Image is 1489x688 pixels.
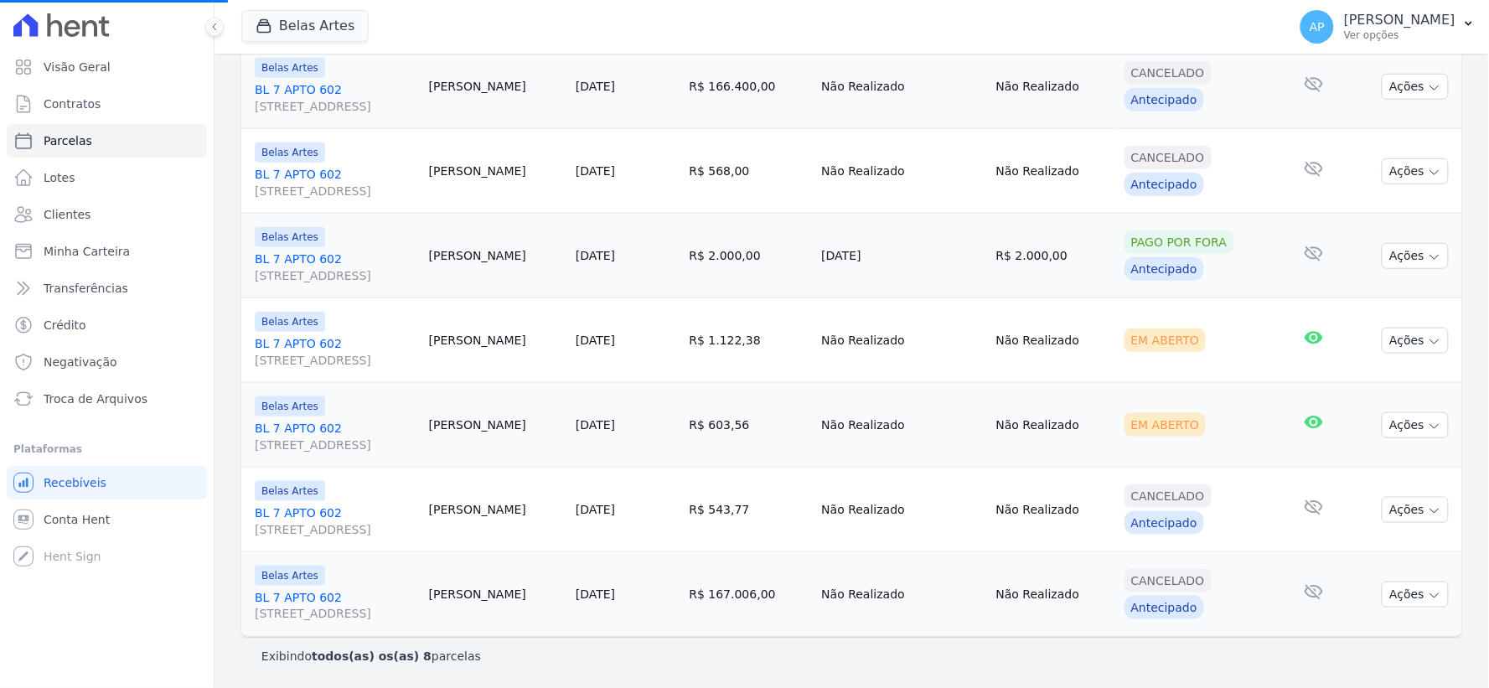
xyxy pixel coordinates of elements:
span: [STREET_ADDRESS] [255,606,416,623]
div: Antecipado [1125,173,1204,196]
td: R$ 2.000,00 [682,214,814,298]
a: BL 7 APTO 602[STREET_ADDRESS] [255,420,416,453]
td: R$ 1.122,38 [682,298,814,383]
a: Troca de Arquivos [7,382,207,416]
button: Belas Artes [241,10,369,42]
button: Ações [1382,328,1449,354]
td: R$ 167.006,00 [682,552,814,637]
td: Não Realizado [814,383,989,468]
div: Em Aberto [1125,328,1207,352]
span: Troca de Arquivos [44,391,147,407]
span: [STREET_ADDRESS] [255,352,416,369]
td: Não Realizado [990,468,1118,552]
td: Não Realizado [990,129,1118,214]
span: Negativação [44,354,117,370]
td: [PERSON_NAME] [422,214,569,298]
a: [DATE] [576,249,615,262]
a: [DATE] [576,80,615,93]
span: Belas Artes [255,58,325,78]
span: Belas Artes [255,227,325,247]
div: Cancelado [1125,146,1212,169]
div: Antecipado [1125,596,1204,619]
td: Não Realizado [814,468,989,552]
div: Pago por fora [1125,230,1234,254]
button: AP [PERSON_NAME] Ver opções [1287,3,1489,50]
div: Cancelado [1125,569,1212,592]
a: Crédito [7,308,207,342]
a: [DATE] [576,418,615,432]
a: BL 7 APTO 602[STREET_ADDRESS] [255,335,416,369]
a: BL 7 APTO 602[STREET_ADDRESS] [255,504,416,538]
a: [DATE] [576,164,615,178]
td: [PERSON_NAME] [422,129,569,214]
span: Visão Geral [44,59,111,75]
span: Conta Hent [44,511,110,528]
div: Cancelado [1125,61,1212,85]
a: BL 7 APTO 602[STREET_ADDRESS] [255,81,416,115]
td: [PERSON_NAME] [422,298,569,383]
span: [STREET_ADDRESS] [255,267,416,284]
div: Antecipado [1125,257,1204,281]
div: Em Aberto [1125,413,1207,437]
td: [PERSON_NAME] [422,44,569,129]
span: Belas Artes [255,566,325,586]
span: Lotes [44,169,75,186]
button: Ações [1382,74,1449,100]
a: Clientes [7,198,207,231]
span: [STREET_ADDRESS] [255,521,416,538]
td: Não Realizado [814,44,989,129]
td: R$ 603,56 [682,383,814,468]
span: Transferências [44,280,128,297]
td: R$ 568,00 [682,129,814,214]
a: [DATE] [576,587,615,601]
a: Lotes [7,161,207,194]
span: Minha Carteira [44,243,130,260]
span: AP [1310,21,1325,33]
span: Contratos [44,96,101,112]
td: Não Realizado [990,383,1118,468]
button: Ações [1382,412,1449,438]
a: Transferências [7,272,207,305]
div: Antecipado [1125,511,1204,535]
a: Parcelas [7,124,207,158]
span: Clientes [44,206,90,223]
a: BL 7 APTO 602[STREET_ADDRESS] [255,589,416,623]
button: Ações [1382,582,1449,608]
span: [STREET_ADDRESS] [255,98,416,115]
p: [PERSON_NAME] [1344,12,1455,28]
p: Exibindo parcelas [261,648,481,665]
td: Não Realizado [990,552,1118,637]
td: Não Realizado [814,129,989,214]
a: [DATE] [576,334,615,347]
button: Ações [1382,158,1449,184]
td: [DATE] [814,214,989,298]
span: Recebíveis [44,474,106,491]
span: Crédito [44,317,86,334]
button: Ações [1382,243,1449,269]
b: todos(as) os(as) 8 [312,649,432,663]
a: Negativação [7,345,207,379]
span: Parcelas [44,132,92,149]
td: Não Realizado [814,298,989,383]
a: Contratos [7,87,207,121]
span: Belas Artes [255,396,325,416]
td: Não Realizado [814,552,989,637]
span: Belas Artes [255,312,325,332]
a: BL 7 APTO 602[STREET_ADDRESS] [255,166,416,199]
a: [DATE] [576,503,615,516]
span: [STREET_ADDRESS] [255,437,416,453]
td: R$ 543,77 [682,468,814,552]
a: BL 7 APTO 602[STREET_ADDRESS] [255,251,416,284]
div: Plataformas [13,439,200,459]
a: Visão Geral [7,50,207,84]
p: Ver opções [1344,28,1455,42]
td: R$ 2.000,00 [990,214,1118,298]
td: [PERSON_NAME] [422,552,569,637]
span: Belas Artes [255,481,325,501]
span: Belas Artes [255,142,325,163]
td: [PERSON_NAME] [422,383,569,468]
td: R$ 166.400,00 [682,44,814,129]
td: Não Realizado [990,298,1118,383]
a: Conta Hent [7,503,207,536]
td: Não Realizado [990,44,1118,129]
